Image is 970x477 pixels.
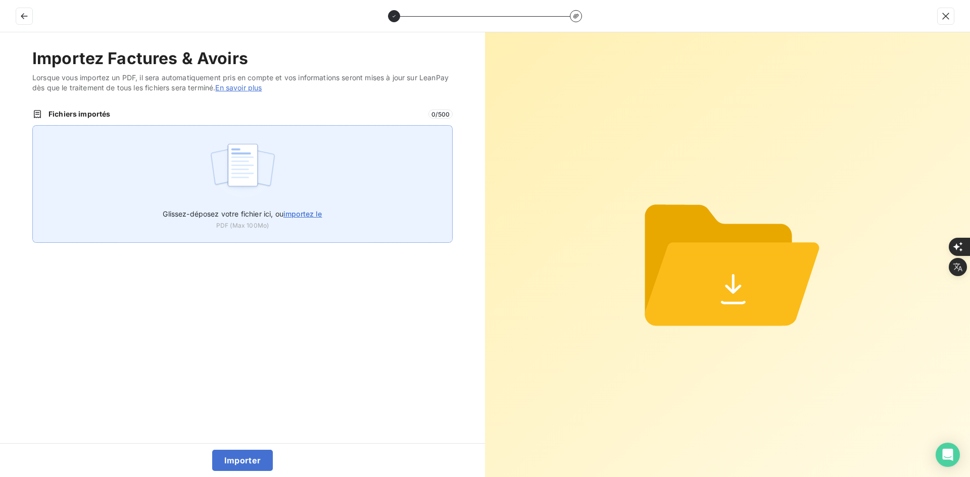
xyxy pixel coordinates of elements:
[209,138,276,202] img: illustration
[216,221,269,230] span: PDF (Max 100Mo)
[163,209,322,218] span: Glissez-déposez votre fichier ici, ou
[428,110,453,119] span: 0 / 500
[215,83,262,92] a: En savoir plus
[48,109,422,119] span: Fichiers importés
[936,443,960,467] div: Open Intercom Messenger
[32,73,453,93] span: Lorsque vous importez un PDF, il sera automatiquement pris en compte et vos informations seront m...
[283,209,322,218] span: importez le
[212,450,273,471] button: Importer
[32,48,453,69] h2: Importez Factures & Avoirs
